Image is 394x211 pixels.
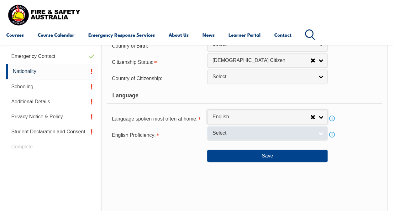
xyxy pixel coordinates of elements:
[213,57,310,64] span: [DEMOGRAPHIC_DATA] Citizen
[6,124,98,139] a: Student Declaration and Consent
[88,27,155,42] a: Emergency Response Services
[169,27,189,42] a: About Us
[107,88,382,104] div: Language
[112,43,148,49] span: Country of Birth:
[107,55,207,68] div: Citizenship Status is required.
[328,130,336,139] a: Info
[6,64,98,79] a: Nationality
[107,128,207,141] div: English Proficiency is required.
[6,79,98,94] a: Schooling
[207,150,328,162] button: Save
[328,114,336,123] a: Info
[274,27,292,42] a: Contact
[213,114,310,120] span: English
[112,59,154,65] span: Citizenship Status:
[112,132,156,138] span: English Proficiency:
[202,27,215,42] a: News
[112,116,197,121] span: Language spoken most often at home:
[213,130,314,136] span: Select
[6,27,24,42] a: Courses
[38,27,75,42] a: Course Calendar
[112,76,162,81] span: Country of Citizenship:
[6,49,98,64] a: Emergency Contact
[107,112,207,125] div: Language spoken most often at home is required.
[6,109,98,124] a: Privacy Notice & Policy
[229,27,260,42] a: Learner Portal
[6,94,98,109] a: Additional Details
[213,74,314,80] span: Select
